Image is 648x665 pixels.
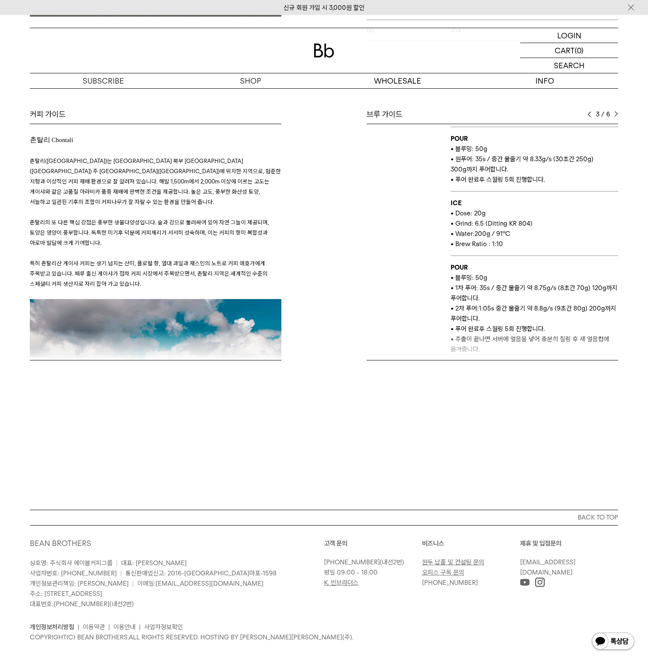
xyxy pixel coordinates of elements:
span: | [120,569,122,577]
p: LOGIN [557,28,581,43]
span: 대표번호: (내선2번) [30,600,134,608]
a: K. 빈브라더스 [324,579,359,587]
span: • Grind: 6.5 (Ditting KR 804) [451,220,532,227]
p: • 1차 푸어: 35s / 중간 물줄기 약 8.75g/s (8초간 70g) 120g까지 푸어합니다. [451,283,618,303]
a: CART (0) [520,43,618,58]
b: POUR [451,135,468,142]
p: WHOLESALE [324,73,471,88]
span: | [116,559,118,567]
p: 비즈니스 [422,538,520,549]
li: | [108,622,110,632]
a: 이용약관 [83,623,105,631]
a: 오피스 구독 문의 [422,569,464,576]
span: • Dose: 20g [451,209,486,217]
p: 제휴 및 입점문의 [520,538,618,549]
span: Chontalí [52,136,73,143]
p: (0) [575,43,584,58]
span: • Brew Ratio : 1:10 [451,240,503,248]
p: • 블루밍: 50g [451,273,618,283]
a: BEAN BROTHERS [30,539,91,548]
a: 이용안내 [113,623,136,631]
p: COPYRIGHT(C) BEAN BROTHERS. ALL RIGHTS RESERVED. HOSTING BY [PERSON_NAME][PERSON_NAME](주). [30,632,618,642]
button: BACK TO TOP [30,510,618,525]
a: [EMAIL_ADDRESS][DOMAIN_NAME] [520,558,576,576]
img: 78805a221a988e79ef3f42d7c5bfd418_113319.png [30,299,281,487]
a: 개인정보처리방침 [30,623,74,631]
a: [PHONE_NUMBER] [324,558,380,566]
p: • 푸어 완료후 스월링 5회 진행합니다. [451,324,618,334]
span: • Water:200g / 91°C [451,230,510,238]
span: 사업자번호: [PHONE_NUMBER] [30,569,117,577]
span: 통신판매업신고: 2016-[GEOGRAPHIC_DATA]마포-1598 [125,569,277,577]
span: • 원푸어: 35s / 중간 물줄기 약 8.33g/s (30초간 250g) 300g까지 푸어합니다. [451,155,593,173]
span: • 푸어 완료후 스월링 5회 진행합니다. [451,176,545,183]
a: [EMAIL_ADDRESS][DOMAIN_NAME] [156,580,263,587]
span: 개인정보관리책임: [PERSON_NAME] [30,580,129,587]
span: 3 [596,109,599,119]
span: • 블루밍: 50g [451,145,487,153]
span: / [601,109,605,119]
span: | [132,580,134,587]
a: LOGIN [520,28,618,43]
a: SHOP [177,73,324,88]
span: 촌탈리 [30,136,52,143]
span: 특히 촌탈리산 게이샤 커피는 생기 넘치는 산미, 플로럴 향, 열대 과일과 재스민의 노트로 커피 애호가에게 주목받고 있습니다. 페루 출신 게이샤가 점차 커피 시장에서 주목받으면... [30,260,268,287]
b: POUR [451,264,468,271]
p: CART [555,43,575,58]
span: 6 [606,109,610,119]
div: 커피 가이드 [30,109,281,119]
div: 브루 가이드 [367,109,618,119]
a: 신규 회원 가입 시 3,000원 할인 [283,4,364,12]
span: 주소: [STREET_ADDRESS] [30,590,102,598]
p: 평일 09:00 - 18:00 [324,567,418,578]
p: • 2차 푸어:1:05s 중간 물줄기 약 8.8g/s (9초간 80g) 200g까지 푸어합니다. [451,303,618,324]
li: | [139,622,141,632]
p: SEARCH [554,58,584,73]
a: SUBSCRIBE [30,73,177,88]
span: 촌탈리 전경. ©Covoya Coffee [30,301,281,496]
span: 이메일: [137,580,263,587]
p: (내선2번) [324,557,418,567]
a: [PHONE_NUMBER] [54,600,110,608]
img: 카카오톡 채널 1:1 채팅 버튼 [591,632,635,652]
p: 고객 문의 [324,538,422,549]
a: 원두 납품 및 컨설팅 문의 [422,558,484,566]
img: 로고 [314,44,334,58]
span: 상호명: 주식회사 에이블커피그룹 [30,559,113,567]
span: 촌탈리의 또 다른 핵심 강점은 풍부한 생물다양성입니다. 숲과 강으로 둘러싸여 있어 자연 그늘이 제공되며, 토양은 영양이 풍부합니다. 독특한 미기후 덕분에 커피체리가 서서히 성... [30,219,269,246]
p: INFO [471,73,618,88]
span: 대표: [PERSON_NAME] [121,559,187,567]
b: ICE [451,199,462,207]
a: [PHONE_NUMBER] [422,579,478,587]
li: | [78,622,79,632]
span: 촌탈리([GEOGRAPHIC_DATA])는 [GEOGRAPHIC_DATA] 북부 [GEOGRAPHIC_DATA]([GEOGRAPHIC_DATA]) 주 [GEOGRAPHIC_D... [30,157,281,205]
a: 사업자정보확인 [144,623,183,631]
